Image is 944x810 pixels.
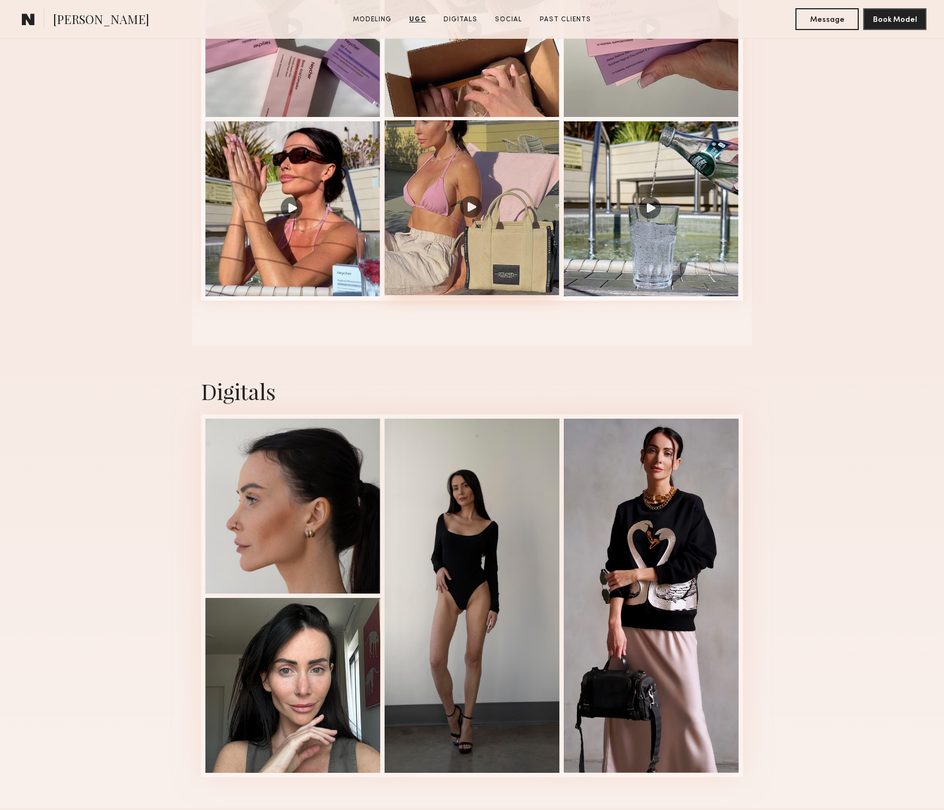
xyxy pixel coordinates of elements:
[795,8,859,30] button: Message
[439,15,482,25] a: Digitals
[349,15,396,25] a: Modeling
[201,377,743,406] div: Digitals
[53,11,149,30] span: [PERSON_NAME]
[535,15,595,25] a: Past Clients
[491,15,527,25] a: Social
[405,15,430,25] a: UGC
[863,14,927,24] a: Book Model
[863,8,927,30] button: Book Model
